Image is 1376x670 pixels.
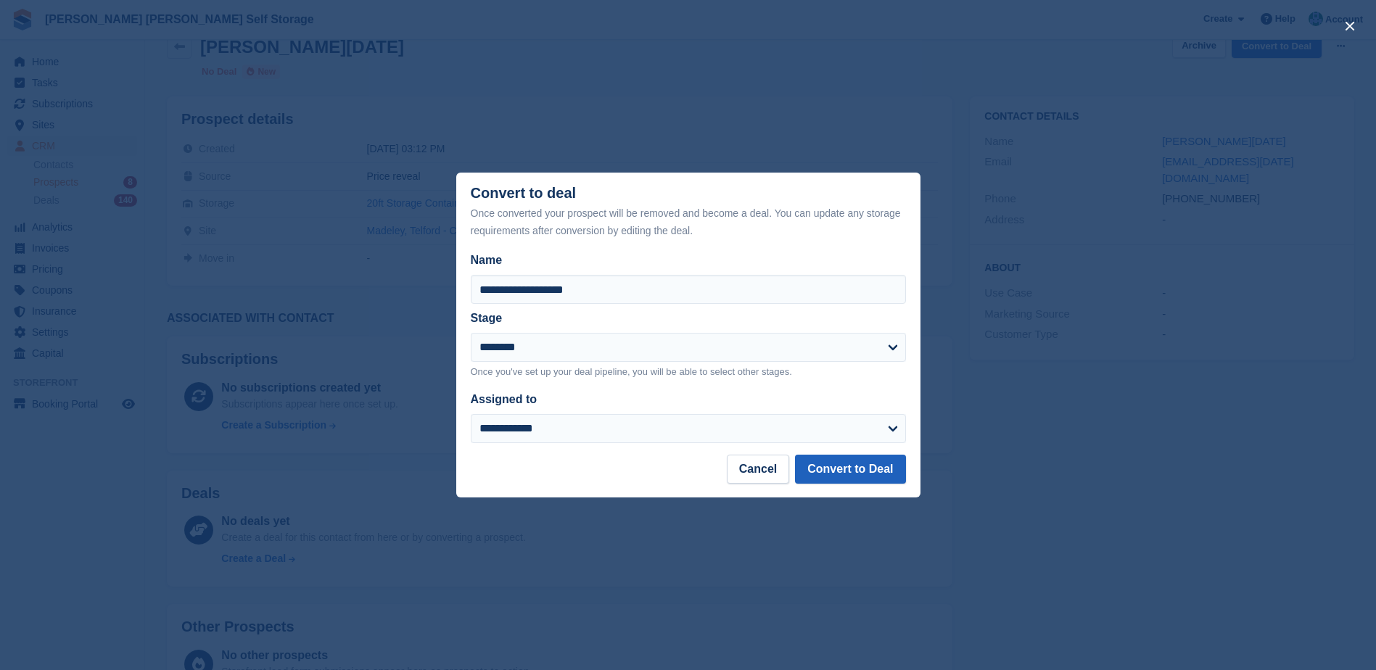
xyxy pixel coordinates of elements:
[727,455,789,484] button: Cancel
[471,185,906,239] div: Convert to deal
[471,393,537,405] label: Assigned to
[1338,15,1361,38] button: close
[471,312,503,324] label: Stage
[795,455,905,484] button: Convert to Deal
[471,365,906,379] p: Once you've set up your deal pipeline, you will be able to select other stages.
[471,252,906,269] label: Name
[471,204,906,239] div: Once converted your prospect will be removed and become a deal. You can update any storage requir...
